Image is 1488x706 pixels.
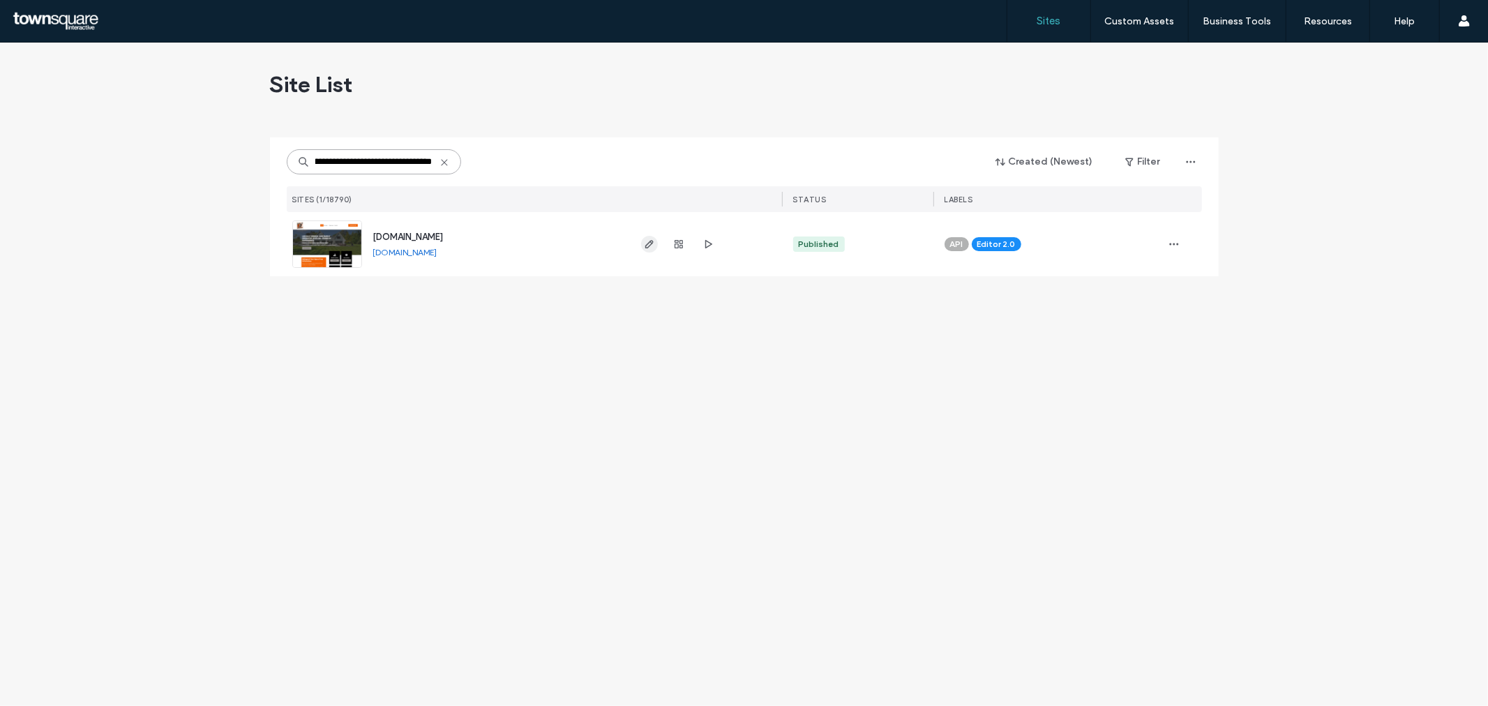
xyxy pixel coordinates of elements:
[373,232,444,242] a: [DOMAIN_NAME]
[31,10,60,22] span: Help
[1037,15,1061,27] label: Sites
[1105,15,1175,27] label: Custom Assets
[270,70,353,98] span: Site List
[1304,15,1352,27] label: Resources
[373,247,437,257] a: [DOMAIN_NAME]
[799,238,839,250] div: Published
[292,195,353,204] span: SITES (1/18790)
[977,238,1016,250] span: Editor 2.0
[945,195,973,204] span: LABELS
[1111,151,1174,173] button: Filter
[1203,15,1272,27] label: Business Tools
[1395,15,1415,27] label: Help
[793,195,827,204] span: STATUS
[950,238,963,250] span: API
[984,151,1106,173] button: Created (Newest)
